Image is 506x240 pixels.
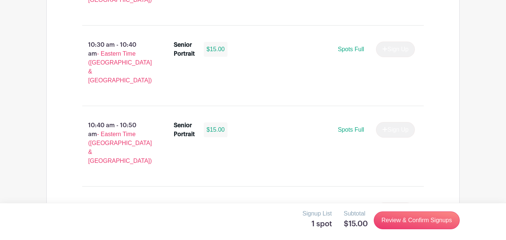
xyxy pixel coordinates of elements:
span: - Eastern Time ([GEOGRAPHIC_DATA] & [GEOGRAPHIC_DATA]) [88,50,152,83]
div: Senior Portrait [174,40,195,58]
span: Spots Full [338,126,364,133]
a: Review & Confirm Signups [374,211,460,229]
h5: $15.00 [344,220,368,229]
span: Spots Full [338,46,364,52]
p: 10:30 am - 10:40 am [70,37,162,88]
p: 10:40 am - 10:50 am [70,118,162,168]
h5: 1 spot [303,220,332,229]
div: $15.00 [204,42,228,57]
p: Signup List [303,209,332,218]
div: $15.00 [204,122,228,137]
p: Subtotal [344,209,368,218]
div: Senior Portrait [174,201,195,219]
div: Senior Portrait [174,121,195,139]
span: - Eastern Time ([GEOGRAPHIC_DATA] & [GEOGRAPHIC_DATA]) [88,131,152,164]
